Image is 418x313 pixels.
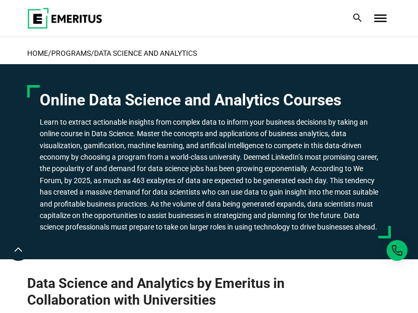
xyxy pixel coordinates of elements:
a: Data Science and Analytics [94,49,197,57]
h1: Online Data Science and Analytics Courses [40,90,378,110]
button: Toggle Menu [374,15,387,22]
h2: Data Science and Analytics by Emeritus in Collaboration with Universities [27,275,354,309]
h2: / / [27,42,391,64]
a: home [27,49,48,57]
a: Programs [51,49,91,57]
h3: Learn to extract actionable insights from complex data to inform your business decisions by takin... [40,116,378,233]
